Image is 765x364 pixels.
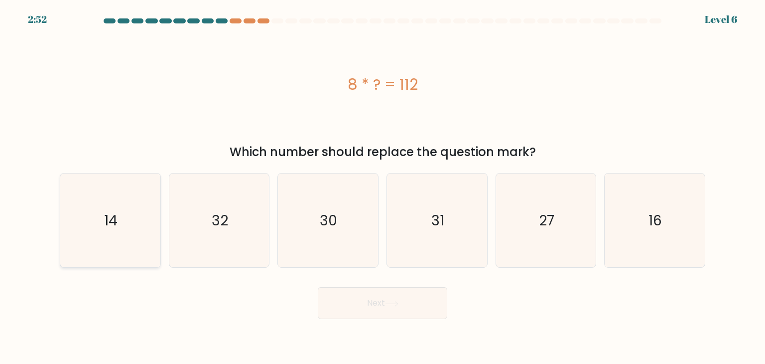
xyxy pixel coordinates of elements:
div: 8 * ? = 112 [60,73,705,96]
text: 30 [320,210,338,230]
div: Level 6 [705,12,737,27]
text: 31 [431,210,444,230]
text: 32 [212,210,228,230]
div: 2:52 [28,12,47,27]
button: Next [318,287,447,319]
text: 14 [105,210,118,230]
text: 27 [539,210,554,230]
div: Which number should replace the question mark? [66,143,699,161]
text: 16 [649,210,662,230]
